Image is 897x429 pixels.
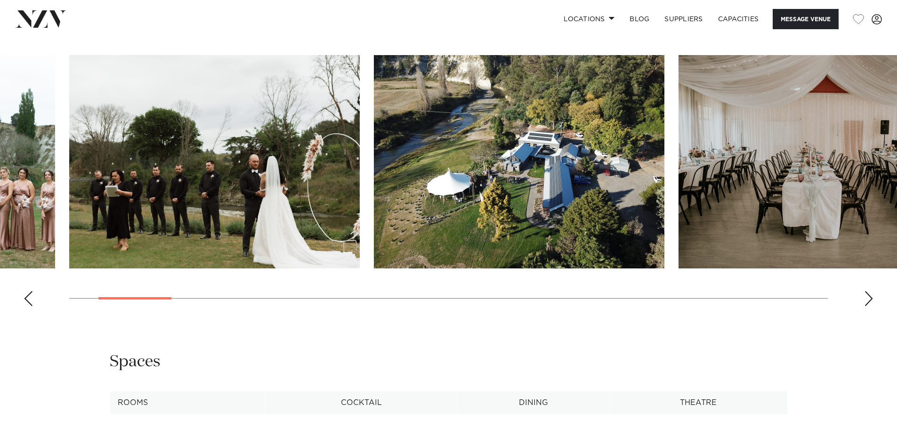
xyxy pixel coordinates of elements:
th: Cocktail [265,391,457,414]
button: Message Venue [773,9,839,29]
swiper-slide: 3 / 26 [374,55,664,268]
a: Locations [556,9,622,29]
a: SUPPLIERS [657,9,710,29]
th: Rooms [110,391,265,414]
swiper-slide: 2 / 26 [69,55,360,268]
a: Capacities [711,9,767,29]
th: Theatre [609,391,787,414]
img: nzv-logo.png [15,10,66,27]
h2: Spaces [110,351,161,372]
th: Dining [457,391,609,414]
a: BLOG [622,9,657,29]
